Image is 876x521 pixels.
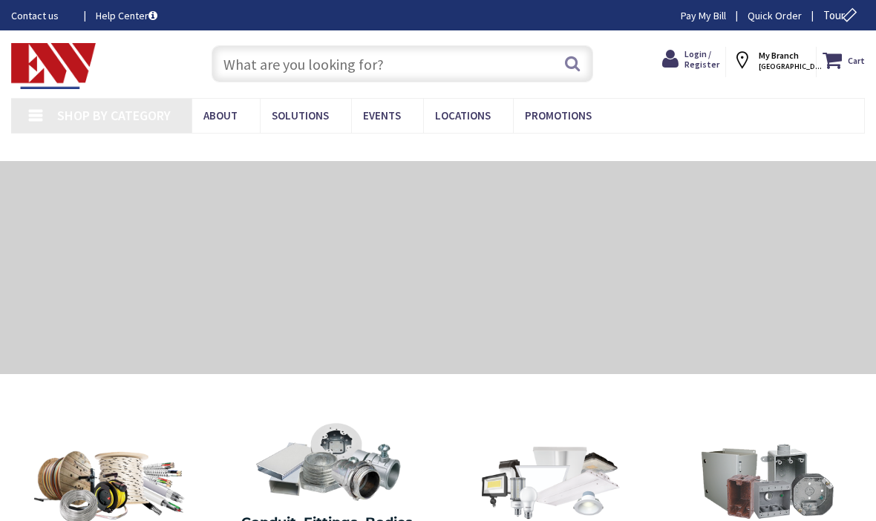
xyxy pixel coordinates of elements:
[823,47,865,73] a: Cart
[525,108,592,122] span: Promotions
[363,108,401,122] span: Events
[203,108,238,122] span: About
[212,45,594,82] input: What are you looking for?
[823,8,861,22] span: Tour
[732,47,810,73] div: My Branch [GEOGRAPHIC_DATA], [GEOGRAPHIC_DATA]
[272,108,329,122] span: Solutions
[748,8,802,23] a: Quick Order
[759,50,799,61] strong: My Branch
[57,107,171,124] span: Shop By Category
[684,48,719,70] span: Login / Register
[848,47,865,73] strong: Cart
[662,47,719,72] a: Login / Register
[759,62,822,71] span: [GEOGRAPHIC_DATA], [GEOGRAPHIC_DATA]
[681,8,726,23] a: Pay My Bill
[11,8,72,23] a: Contact us
[435,108,491,122] span: Locations
[96,8,157,23] a: Help Center
[11,43,96,89] img: Electrical Wholesalers, Inc.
